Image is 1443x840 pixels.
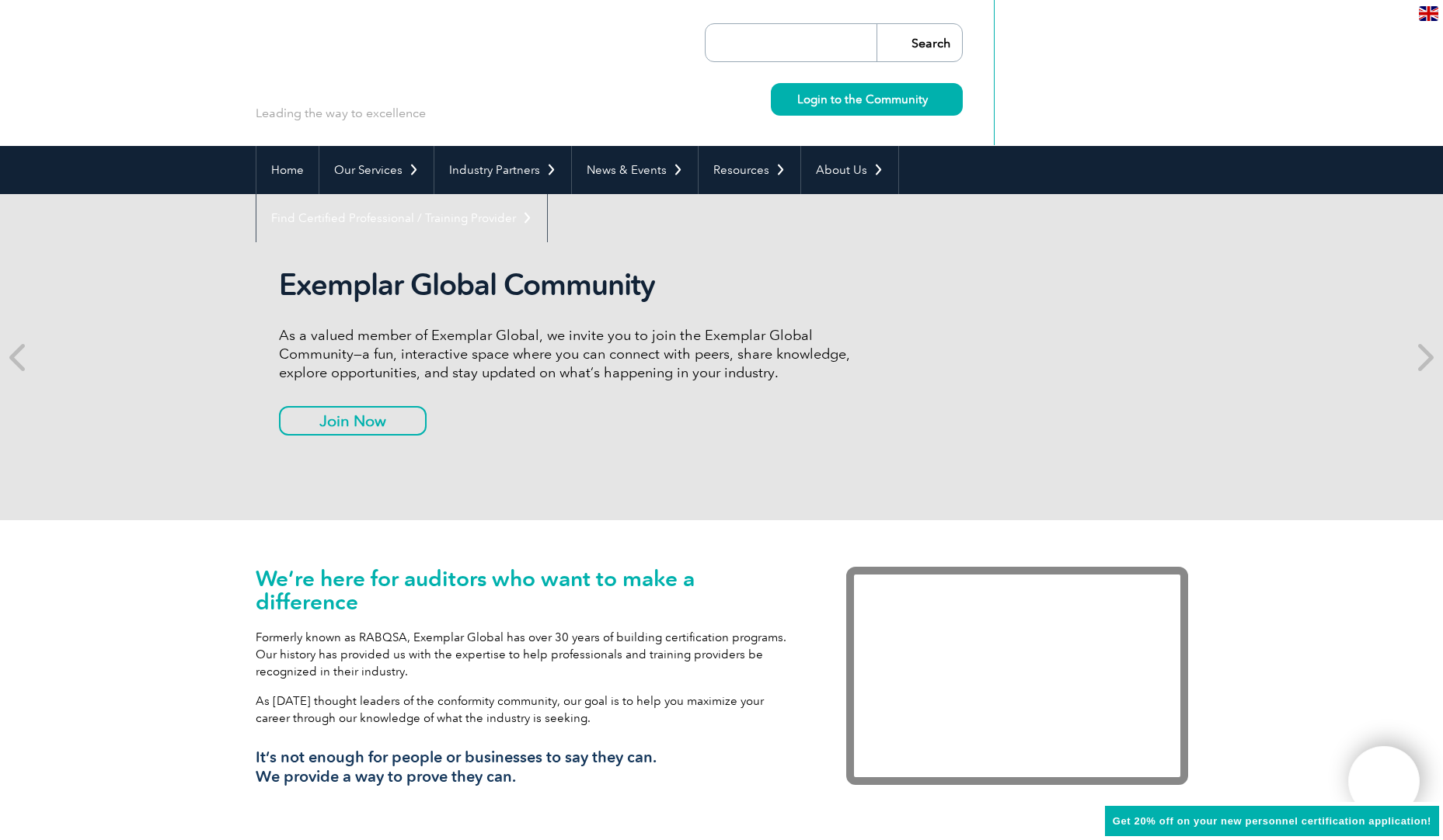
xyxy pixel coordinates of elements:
p: As [DATE] thought leaders of the conformity community, our goal is to help you maximize your care... [256,692,800,727]
img: svg+xml;nitro-empty-id=MTgxNToxMTY=-1;base64,PHN2ZyB2aWV3Qm94PSIwIDAgNDAwIDQwMCIgd2lkdGg9IjQwMCIg... [1365,762,1403,801]
p: Formerly known as RABQSA, Exemplar Global has over 30 years of building certification programs. O... [256,629,800,680]
a: Home [256,146,319,194]
a: Industry Partners [434,146,571,194]
h3: It’s not enough for people or businesses to say they can. We provide a way to prove they can. [256,748,800,786]
p: As a valued member of Exemplar Global, we invite you to join the Exemplar Global Community—a fun,... [279,326,862,382]
img: en [1419,6,1438,21]
a: Resources [699,146,800,194]
a: Login to the Community [771,83,963,116]
h1: We’re here for auditors who want to make a difference [256,567,800,613]
span: Get 20% off on your new personnel certification application! [1113,815,1431,827]
h2: Exemplar Global Community [279,267,862,303]
iframe: Exemplar Global: Working together to make a difference [846,567,1188,785]
a: About Us [801,146,898,194]
a: Find Certified Professional / Training Provider [256,194,547,242]
input: Search [877,24,962,61]
a: Join Now [279,406,427,436]
a: Our Services [319,146,434,194]
p: Leading the way to excellence [256,105,426,122]
img: svg+xml;nitro-empty-id=MzcwOjIyMw==-1;base64,PHN2ZyB2aWV3Qm94PSIwIDAgMTEgMTEiIHdpZHRoPSIxMSIgaGVp... [928,95,936,103]
a: News & Events [572,146,698,194]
